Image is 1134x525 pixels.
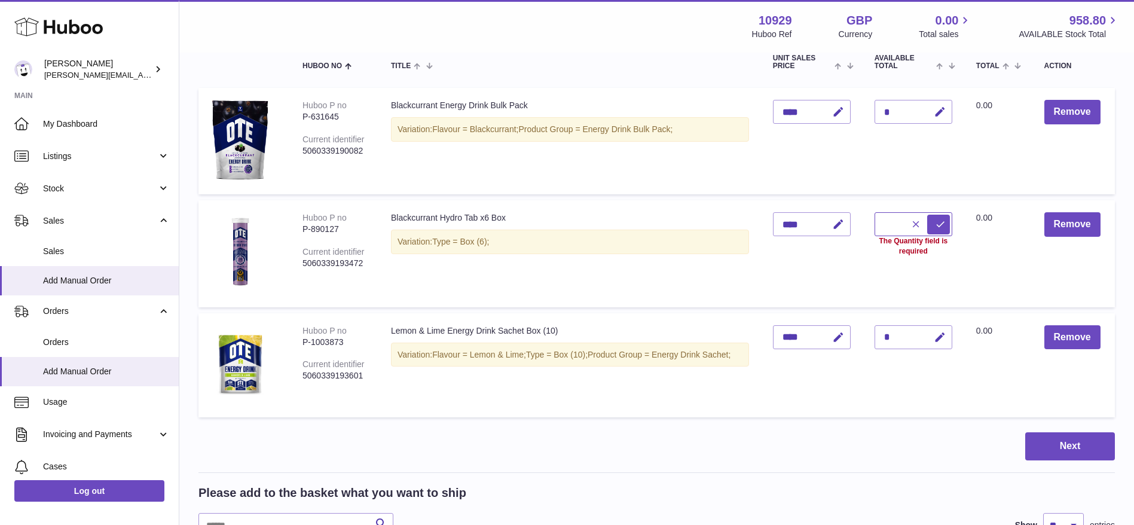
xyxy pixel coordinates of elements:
[759,13,792,29] strong: 10929
[875,236,952,255] div: The Quantity field is required
[588,350,730,359] span: Product Group = Energy Drink Sachet;
[518,124,673,134] span: Product Group = Energy Drink Bulk Pack;
[976,100,992,110] span: 0.00
[43,246,170,257] span: Sales
[44,58,152,81] div: [PERSON_NAME]
[391,117,749,142] div: Variation:
[846,13,872,29] strong: GBP
[43,396,170,408] span: Usage
[302,100,347,110] div: Huboo P no
[432,124,518,134] span: Flavour = Blackcurrant;
[1044,212,1101,237] button: Remove
[302,145,367,157] div: 5060339190082
[379,313,761,418] td: Lemon & Lime Energy Drink Sachet Box (10)
[44,70,240,80] span: [PERSON_NAME][EMAIL_ADDRESS][DOMAIN_NAME]
[210,100,270,179] img: Blackcurrant Energy Drink Bulk Pack
[379,200,761,307] td: Blackcurrant Hydro Tab x6 Box
[432,350,526,359] span: Flavour = Lemon & Lime;
[43,461,170,472] span: Cases
[43,429,157,440] span: Invoicing and Payments
[1044,325,1101,350] button: Remove
[43,151,157,162] span: Listings
[432,237,489,246] span: Type = Box (6);
[302,337,367,348] div: P-1003873
[976,213,992,222] span: 0.00
[752,29,792,40] div: Huboo Ref
[198,485,466,501] h2: Please add to the basket what you want to ship
[1044,100,1101,124] button: Remove
[1019,29,1120,40] span: AVAILABLE Stock Total
[526,350,588,359] span: Type = Box (10);
[976,62,999,70] span: Total
[391,230,749,254] div: Variation:
[302,247,365,257] div: Current identifier
[1019,13,1120,40] a: 958.80 AVAILABLE Stock Total
[43,118,170,130] span: My Dashboard
[391,62,411,70] span: Title
[302,213,347,222] div: Huboo P no
[773,54,832,70] span: Unit Sales Price
[302,370,367,381] div: 5060339193601
[1044,62,1103,70] div: Action
[43,306,157,317] span: Orders
[14,60,32,78] img: thomas@otesports.co.uk
[302,258,367,269] div: 5060339193472
[391,343,749,367] div: Variation:
[1069,13,1106,29] span: 958.80
[302,62,342,70] span: Huboo no
[936,13,959,29] span: 0.00
[43,337,170,348] span: Orders
[302,224,367,235] div: P-890127
[1025,432,1115,460] button: Next
[43,366,170,377] span: Add Manual Order
[302,111,367,123] div: P-631645
[43,183,157,194] span: Stock
[302,359,365,369] div: Current identifier
[302,135,365,144] div: Current identifier
[919,29,972,40] span: Total sales
[875,54,934,70] span: AVAILABLE Total
[210,212,270,292] img: Blackcurrant Hydro Tab x6 Box
[210,325,270,403] img: Lemon & Lime Energy Drink Sachet Box (10)
[919,13,972,40] a: 0.00 Total sales
[976,326,992,335] span: 0.00
[379,88,761,194] td: Blackcurrant Energy Drink Bulk Pack
[302,326,347,335] div: Huboo P no
[43,275,170,286] span: Add Manual Order
[839,29,873,40] div: Currency
[43,215,157,227] span: Sales
[14,480,164,502] a: Log out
